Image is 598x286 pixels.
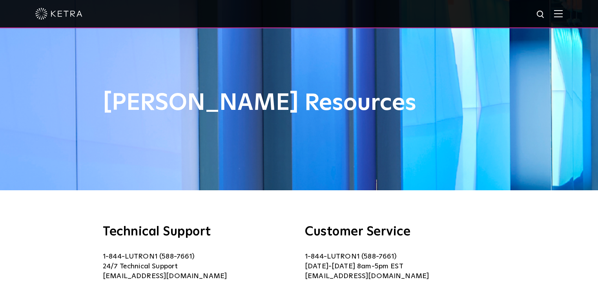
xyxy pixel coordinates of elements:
[103,226,293,238] h3: Technical Support
[103,252,293,281] p: 1-844-LUTRON1 (588-7661) 24/7 Technical Support
[305,252,495,281] p: 1-844-LUTRON1 (588-7661) [DATE]-[DATE] 8am-5pm EST [EMAIL_ADDRESS][DOMAIN_NAME]
[536,10,546,20] img: search icon
[103,90,495,116] h1: [PERSON_NAME] Resources
[305,226,495,238] h3: Customer Service
[103,273,227,280] a: [EMAIL_ADDRESS][DOMAIN_NAME]
[554,10,563,17] img: Hamburger%20Nav.svg
[35,8,82,20] img: ketra-logo-2019-white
